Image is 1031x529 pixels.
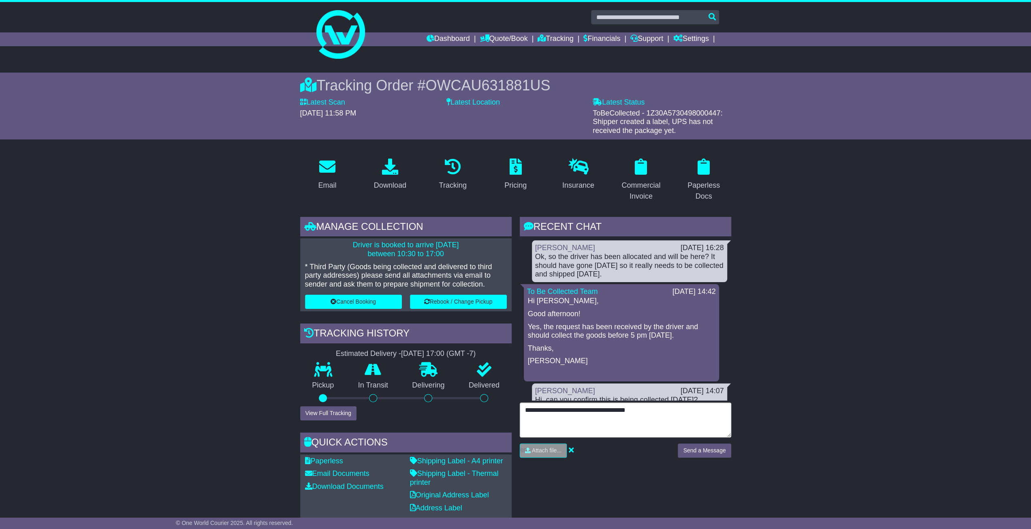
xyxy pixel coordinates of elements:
a: Paperless [305,457,343,465]
label: Latest Scan [300,98,345,107]
button: Cancel Booking [305,295,402,309]
div: Email [318,180,336,191]
p: Thanks, [528,344,715,353]
button: Send a Message [678,443,731,458]
button: View Full Tracking [300,406,356,420]
div: Paperless Docs [682,180,726,202]
a: Dashboard [427,32,470,46]
button: Rebook / Change Pickup [410,295,507,309]
label: Latest Location [446,98,500,107]
a: Tracking [538,32,573,46]
a: Tracking [433,156,472,194]
div: Estimated Delivery - [300,349,512,358]
span: © One World Courier 2025. All rights reserved. [176,520,293,526]
span: ToBeCollected - 1Z30A5730498000447: Shipper created a label, UPS has not received the package yet. [593,109,722,135]
a: Shipping Label - Thermal printer [410,469,499,486]
a: Paperless Docs [677,156,731,205]
p: * Third Party (Goods being collected and delivered to third party addresses) please send all atta... [305,263,507,289]
label: Latest Status [593,98,645,107]
a: Quote/Book [480,32,527,46]
p: In Transit [346,381,400,390]
p: Delivering [400,381,457,390]
a: [PERSON_NAME] [535,244,595,252]
span: OWCAU631881US [425,77,550,94]
div: RECENT CHAT [520,217,731,239]
a: Commercial Invoice [614,156,668,205]
p: Pickup [300,381,346,390]
p: [PERSON_NAME] [528,357,715,366]
a: Original Address Label [410,491,489,499]
div: Quick Actions [300,433,512,454]
a: Email Documents [305,469,369,478]
a: Email [313,156,342,194]
div: Download [374,180,406,191]
div: [DATE] 14:42 [672,287,716,296]
div: Hi, can you confirm this is being collected [DATE]? [535,396,724,405]
div: Tracking [439,180,466,191]
div: Ok, so the driver has been allocated and will be here? It should have gone [DATE] so it really ne... [535,253,724,279]
a: Support [630,32,663,46]
div: Tracking history [300,323,512,345]
p: Delivered [457,381,512,390]
a: Pricing [499,156,532,194]
div: Commercial Invoice [619,180,663,202]
a: Download Documents [305,482,384,490]
p: Yes, the request has been received by the driver and should collect the goods before 5 pm [DATE]. [528,323,715,340]
p: Driver is booked to arrive [DATE] between 10:30 to 17:00 [305,241,507,258]
a: Shipping Label - A4 printer [410,457,503,465]
div: [DATE] 14:07 [681,387,724,396]
a: Address Label [410,504,462,512]
a: [PERSON_NAME] [535,387,595,395]
span: [DATE] 11:58 PM [300,109,356,117]
div: [DATE] 17:00 (GMT -7) [401,349,476,358]
div: Insurance [562,180,594,191]
div: Tracking Order # [300,77,731,94]
div: Manage collection [300,217,512,239]
a: To Be Collected Team [527,287,598,296]
p: Hi [PERSON_NAME], [528,297,715,306]
p: Good afternoon! [528,310,715,319]
a: Financials [583,32,620,46]
div: Pricing [504,180,527,191]
a: Settings [673,32,709,46]
a: Insurance [557,156,600,194]
div: [DATE] 16:28 [681,244,724,253]
a: Download [369,156,412,194]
